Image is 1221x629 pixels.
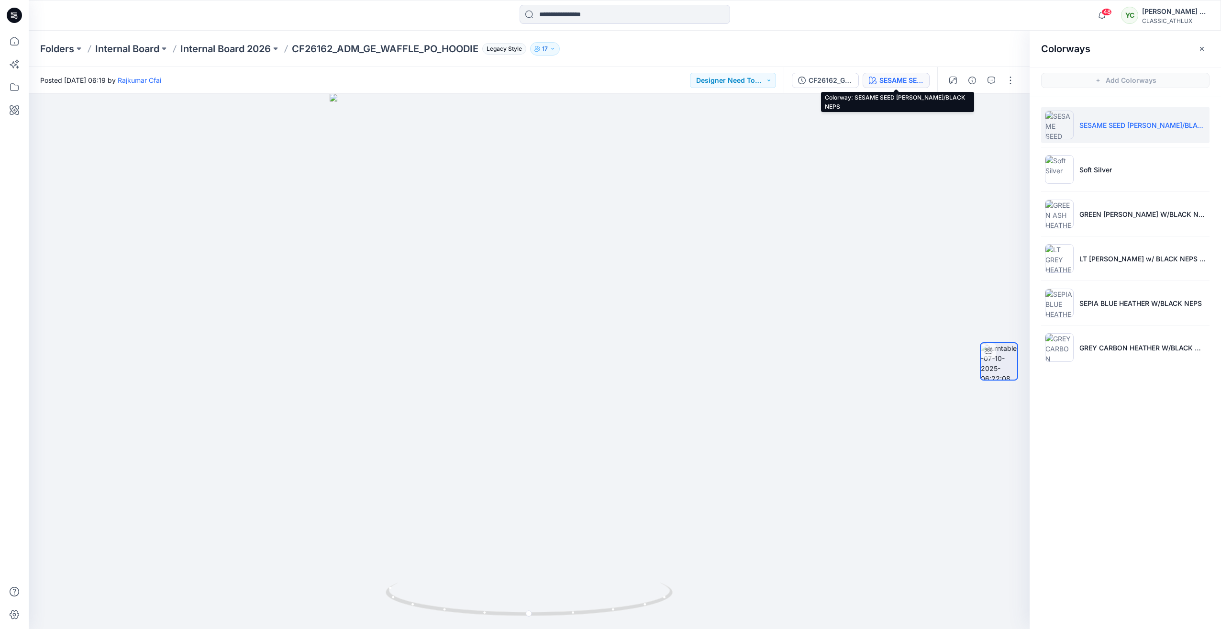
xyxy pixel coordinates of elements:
a: Rajkumar Cfai [118,76,161,84]
p: GREY CARBON HEATHER W/BLACK NEPS [1079,343,1206,353]
div: YC [1121,7,1138,24]
p: SESAME SEED [PERSON_NAME]/BLACK NEPS [1079,120,1206,130]
p: GREEN [PERSON_NAME] W/BLACK NEPS [1079,209,1206,219]
span: 48 [1101,8,1112,16]
span: Posted [DATE] 06:19 by [40,75,161,85]
img: SEPIA BLUE HEATHER W/BLACK NEPS [1045,289,1074,317]
div: SESAME SEED HEATHER W/BLACK NEPS [879,75,923,86]
p: CF26162_ADM_GE_WAFFLE_PO_HOODIE [292,42,478,56]
p: LT [PERSON_NAME] w/ BLACK NEPS as Mill header [1079,254,1206,264]
button: SESAME SEED [PERSON_NAME]/BLACK NEPS [863,73,930,88]
a: Internal Board 2026 [180,42,271,56]
button: Details [965,73,980,88]
img: LT GREY HEATHER w/ BLACK NEPS as Mill header [1045,244,1074,273]
button: 17 [530,42,560,56]
button: CF26162_GE_WAFFLE_PO_HOODIE [792,73,859,88]
img: GREEN ASH HEATHER W/BLACK NEPS [1045,200,1074,228]
img: SESAME SEED HEATHER W/BLACK NEPS [1045,111,1074,139]
div: CLASSIC_ATHLUX [1142,17,1209,24]
img: GREY CARBON HEATHER W/BLACK NEPS [1045,333,1074,362]
div: CF26162_GE_WAFFLE_PO_HOODIE [809,75,853,86]
button: Legacy Style [478,42,526,56]
p: Soft Silver [1079,165,1112,175]
img: turntable-07-10-2025-06:22:08 [981,343,1017,380]
div: [PERSON_NAME] Cfai [1142,6,1209,17]
a: Internal Board [95,42,159,56]
h2: Colorways [1041,43,1090,55]
a: Folders [40,42,74,56]
p: 17 [542,44,548,54]
img: Soft Silver [1045,155,1074,184]
span: Legacy Style [482,43,526,55]
p: SEPIA BLUE HEATHER W/BLACK NEPS [1079,298,1202,308]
